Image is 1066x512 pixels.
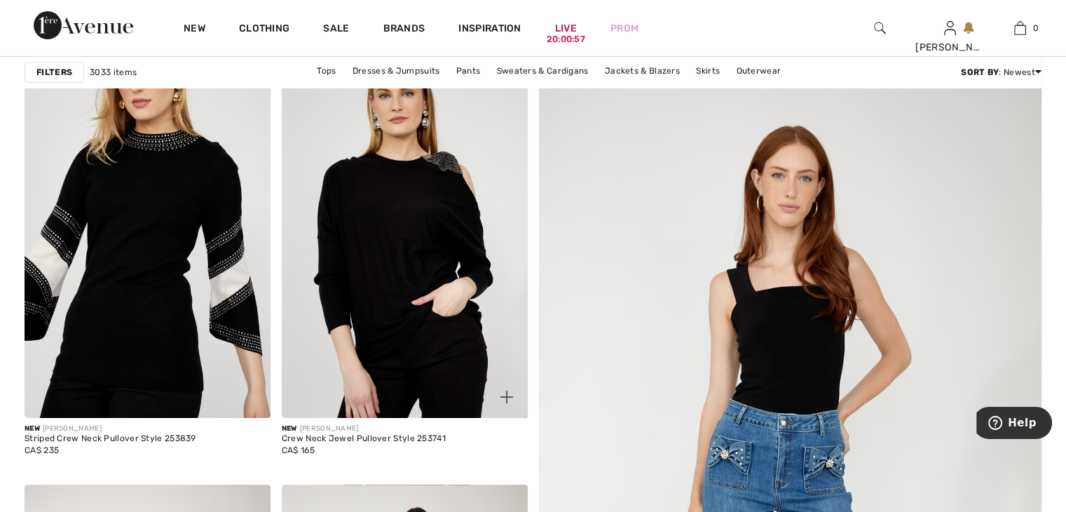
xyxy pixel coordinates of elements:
img: Striped Crew Neck Pullover Style 253839. Black/Off White [25,49,271,418]
a: Brands [383,22,425,37]
div: Crew Neck Jewel Pullover Style 253741 [282,434,446,444]
span: 0 [1033,22,1039,34]
a: Skirts [689,62,727,80]
span: Inspiration [458,22,521,37]
span: New [282,424,297,433]
a: Dresses & Jumpsuits [346,62,447,80]
div: Striped Crew Neck Pullover Style 253839 [25,434,196,444]
div: 20:00:57 [547,33,585,46]
strong: Sort By [961,67,999,77]
div: [PERSON_NAME] [282,424,446,434]
a: Prom [610,21,638,36]
a: Sweaters & Cardigans [490,62,596,80]
span: New [25,424,40,433]
img: My Bag [1014,20,1026,36]
img: 1ère Avenue [34,11,133,39]
img: plus_v2.svg [500,391,513,403]
div: [PERSON_NAME] [25,424,196,434]
strong: Filters [36,66,72,79]
a: Sign In [944,21,956,34]
a: 0 [985,20,1054,36]
span: CA$ 165 [282,445,315,455]
span: CA$ 235 [25,445,59,455]
a: Clothing [239,22,289,37]
img: Crew Neck Jewel Pullover Style 253741. Black [282,49,528,418]
a: New [184,22,205,37]
span: 3033 items [90,66,137,79]
div: [PERSON_NAME] [915,40,984,55]
a: Live20:00:57 [555,21,577,36]
a: Sale [323,22,349,37]
a: Pants [449,62,488,80]
div: : Newest [961,66,1041,79]
a: Tops [310,62,343,80]
img: search the website [874,20,886,36]
img: My Info [944,20,956,36]
a: Outerwear [729,62,788,80]
iframe: Opens a widget where you can find more information [976,407,1052,442]
a: Jackets & Blazers [598,62,687,80]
